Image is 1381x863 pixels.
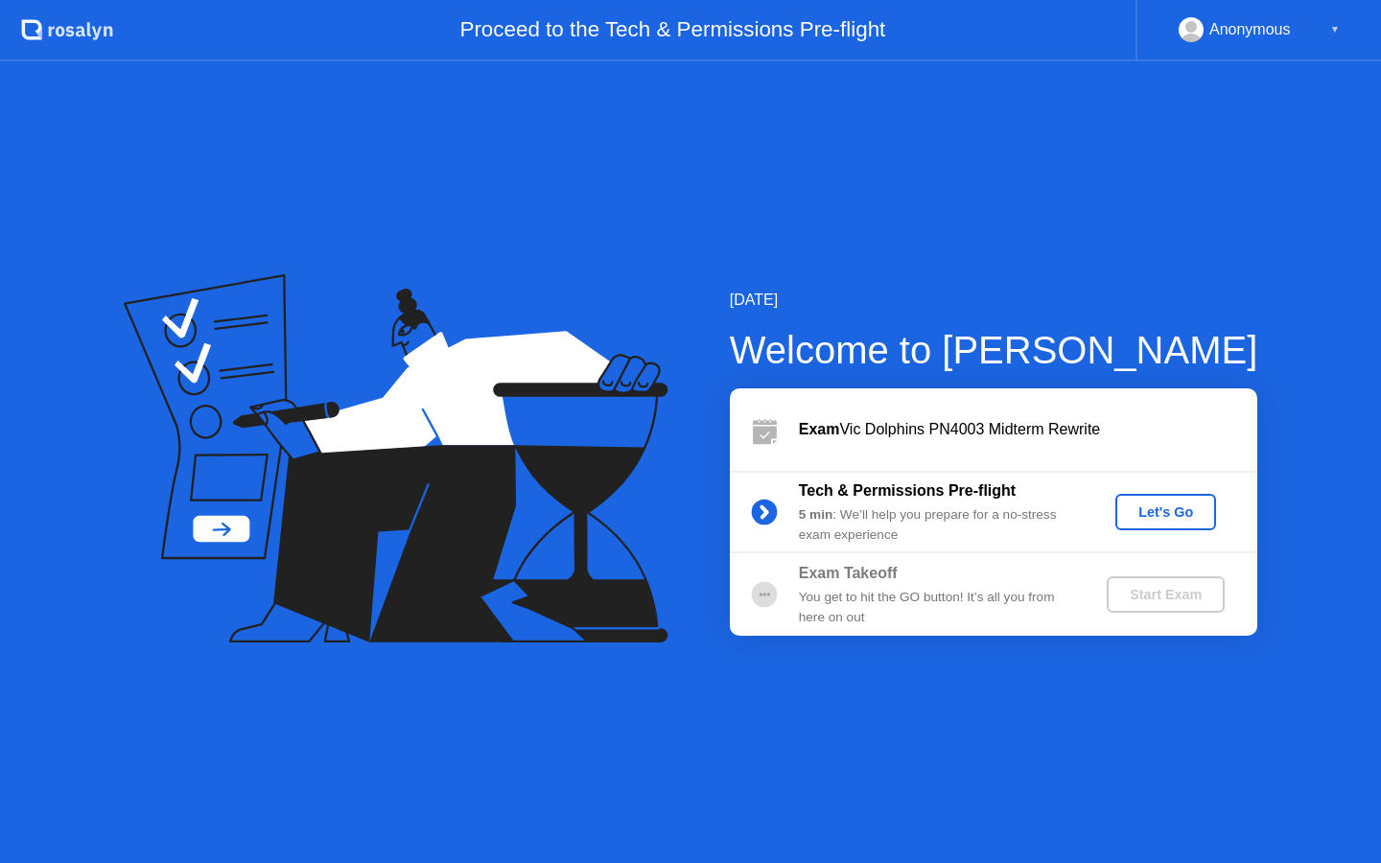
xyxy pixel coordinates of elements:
div: ▼ [1330,17,1340,42]
div: Start Exam [1114,587,1217,602]
div: Vic Dolphins PN4003 Midterm Rewrite [799,418,1257,441]
div: [DATE] [730,289,1258,312]
button: Let's Go [1115,494,1216,530]
div: Anonymous [1209,17,1291,42]
div: You get to hit the GO button! It’s all you from here on out [799,588,1075,627]
b: Tech & Permissions Pre-flight [799,482,1016,499]
b: 5 min [799,507,833,522]
button: Start Exam [1107,576,1225,613]
b: Exam [799,421,840,437]
b: Exam Takeoff [799,565,898,581]
div: Let's Go [1123,504,1208,520]
div: : We’ll help you prepare for a no-stress exam experience [799,505,1075,545]
div: Welcome to [PERSON_NAME] [730,321,1258,379]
